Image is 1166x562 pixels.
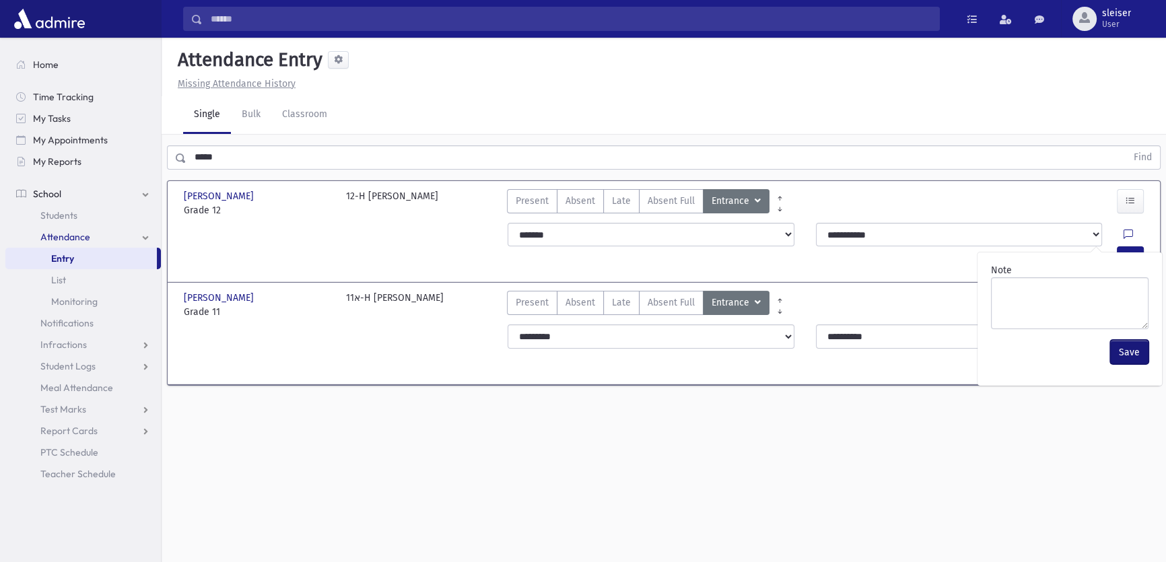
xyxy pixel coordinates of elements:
span: Present [516,295,549,310]
span: Late [612,295,631,310]
span: Entry [51,252,74,265]
a: My Appointments [5,129,161,151]
img: AdmirePro [11,5,88,32]
span: Absent [565,194,595,208]
span: Notifications [40,317,94,329]
span: My Reports [33,155,81,168]
span: Report Cards [40,425,98,437]
span: Grade 12 [184,203,333,217]
a: Notifications [5,312,161,334]
a: List [5,269,161,291]
div: 12-H [PERSON_NAME] [346,189,438,217]
a: Teacher Schedule [5,463,161,485]
a: Single [183,96,231,134]
a: Bulk [231,96,271,134]
a: Missing Attendance History [172,78,296,90]
button: Save [1110,340,1148,364]
span: My Appointments [33,134,108,146]
span: Teacher Schedule [40,468,116,480]
span: School [33,188,61,200]
span: Absent Full [648,295,695,310]
a: My Reports [5,151,161,172]
input: Search [203,7,939,31]
a: PTC Schedule [5,442,161,463]
span: Meal Attendance [40,382,113,394]
a: Entry [5,248,157,269]
span: Test Marks [40,403,86,415]
span: Late [612,194,631,208]
span: Monitoring [51,295,98,308]
span: User [1102,19,1131,30]
span: Student Logs [40,360,96,372]
a: Attendance [5,226,161,248]
div: 11א-H [PERSON_NAME] [346,291,444,319]
a: My Tasks [5,108,161,129]
span: Grade 11 [184,305,333,319]
a: Home [5,54,161,75]
span: Students [40,209,77,221]
a: Monitoring [5,291,161,312]
button: Entrance [703,189,769,213]
h5: Attendance Entry [172,48,322,71]
a: Infractions [5,334,161,355]
button: Entrance [703,291,769,315]
span: Time Tracking [33,91,94,103]
span: List [51,274,66,286]
span: sleiser [1102,8,1131,19]
a: Student Logs [5,355,161,377]
div: AttTypes [507,189,769,217]
span: [PERSON_NAME] [184,291,256,305]
span: [PERSON_NAME] [184,189,256,203]
a: Meal Attendance [5,377,161,398]
span: Attendance [40,231,90,243]
a: Report Cards [5,420,161,442]
a: Time Tracking [5,86,161,108]
span: Entrance [712,295,752,310]
u: Missing Attendance History [178,78,296,90]
label: Note [991,263,1012,277]
a: Test Marks [5,398,161,420]
span: My Tasks [33,112,71,125]
a: Classroom [271,96,338,134]
div: AttTypes [507,291,769,319]
span: Home [33,59,59,71]
a: School [5,183,161,205]
span: Infractions [40,339,87,351]
button: Find [1126,146,1160,169]
span: Absent Full [648,194,695,208]
a: Students [5,205,161,226]
span: PTC Schedule [40,446,98,458]
span: Absent [565,295,595,310]
span: Present [516,194,549,208]
span: Entrance [712,194,752,209]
